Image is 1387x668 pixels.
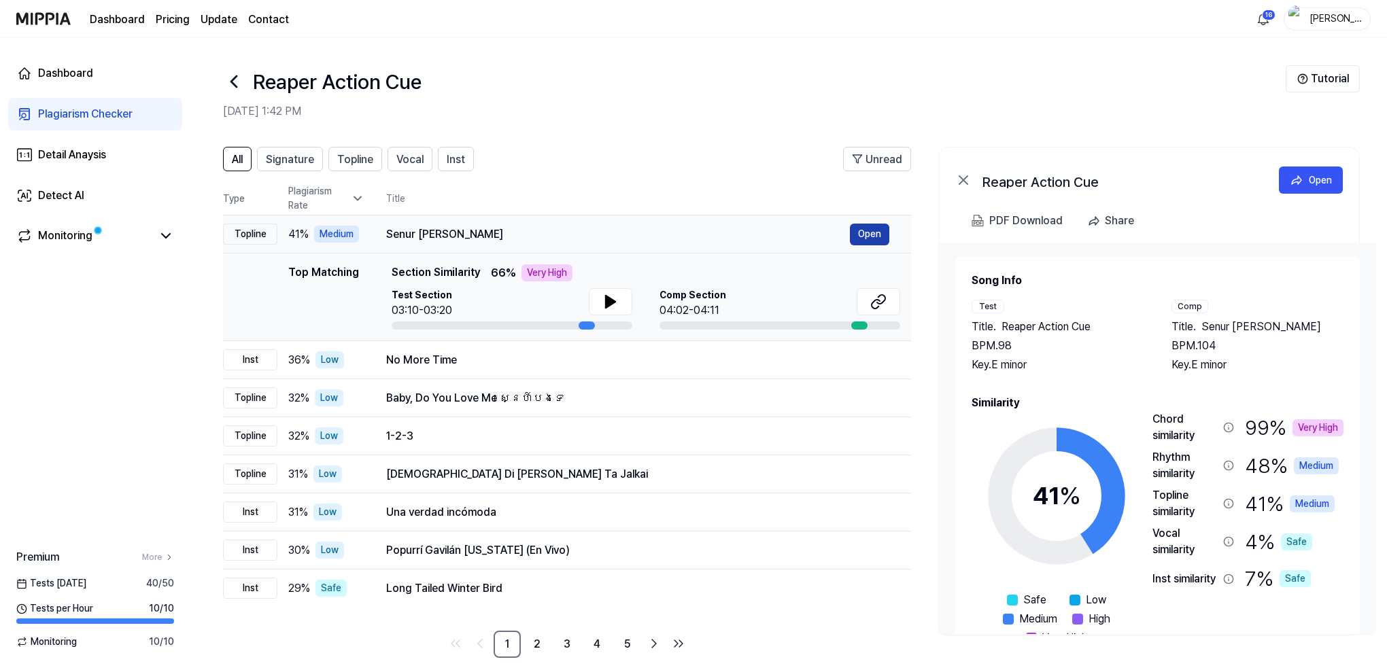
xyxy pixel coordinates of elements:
span: 41 % [288,226,309,243]
span: Topline [337,152,373,168]
button: Topline [328,147,382,171]
div: Senur [PERSON_NAME] [386,226,850,243]
nav: pagination [223,631,911,658]
div: Inst [223,502,277,523]
div: Low [315,542,344,559]
div: Topline [223,425,277,446]
span: Reaper Action Cue [1001,319,1091,335]
button: All [223,147,252,171]
div: Very High [521,264,572,281]
h1: Reaper Action Cue [253,67,422,97]
div: Top Matching [288,264,359,330]
div: Detect AI [38,188,84,204]
div: Detail Anaysis [38,147,106,163]
div: Inst [223,540,277,561]
div: Very High [1292,419,1343,436]
a: Dashboard [8,57,182,90]
div: [DEMOGRAPHIC_DATA] Di [PERSON_NAME] Ta Jalkai [386,466,889,482]
div: Safe [315,580,347,597]
div: 16 [1262,10,1275,20]
div: Key. E minor [1171,357,1344,373]
span: 36 % [288,352,310,368]
button: Vocal [388,147,432,171]
div: Medium [1294,457,1339,474]
span: 10 / 10 [149,601,174,616]
span: Tests per Hour [16,601,93,616]
div: Topline [223,224,277,245]
span: Monitoring [16,635,77,649]
a: Plagiarism Checker [8,98,182,130]
span: Title . [972,319,996,335]
span: 32 % [288,390,309,406]
span: Signature [266,152,314,168]
span: Tests [DATE] [16,576,86,591]
span: Title . [1171,319,1196,335]
span: Low [1086,592,1106,608]
a: Dashboard [90,12,145,28]
span: Very High [1042,630,1088,646]
div: Low [315,351,344,368]
div: BPM. 98 [972,338,1144,354]
span: 40 / 50 [146,576,174,591]
a: Detect AI [8,179,182,212]
span: Section Similarity [392,264,480,281]
button: Open [1279,166,1343,194]
img: 알림 [1255,11,1271,27]
a: 4 [583,631,611,658]
div: [PERSON_NAME] [1309,11,1362,26]
button: Unread [843,147,911,171]
a: Song InfoTestTitle.Reaper Action CueBPM.98Key.E minorCompTitle.Senur [PERSON_NAME]BPM.104Key.E mi... [939,243,1376,634]
a: Go to next page [643,633,665,654]
button: profile[PERSON_NAME] [1284,7,1371,31]
a: Update [201,12,237,28]
div: Test [972,300,1004,313]
a: Go to previous page [469,633,491,654]
div: Plagiarism Rate [288,184,364,213]
div: Baby, Do You Love Me ស្នេហ៍បងទេ [386,390,889,406]
button: 알림16 [1252,8,1274,30]
span: All [232,152,243,168]
span: Test Section [392,288,452,302]
th: Type [223,182,277,215]
div: 41 [1033,478,1081,514]
div: Topline [223,387,277,408]
div: Plagiarism Checker [38,106,133,122]
span: 30 % [288,542,310,559]
div: PDF Download [989,212,1063,230]
span: 10 / 10 [149,635,174,649]
div: Low [315,389,343,406]
span: Unread [866,152,902,168]
div: Share [1105,212,1134,230]
div: 99 % [1245,411,1343,444]
span: 32 % [288,428,309,444]
img: PDF Download [972,215,984,227]
div: Low [315,427,343,444]
a: 5 [613,631,640,658]
th: Title [386,182,911,215]
button: Share [1082,207,1145,234]
div: Low [313,465,342,482]
span: 31 % [288,504,308,521]
div: Medium [314,226,359,243]
div: Rhythm similarity [1152,449,1218,482]
div: 48 % [1245,449,1339,482]
span: High [1089,611,1110,627]
div: Monitoring [38,228,92,244]
div: Chord similarity [1152,411,1218,444]
div: BPM. 104 [1171,338,1344,354]
div: Long Tailed Winter Bird [386,580,889,597]
a: Go to first page [445,633,466,654]
span: Vocal [396,152,424,168]
a: Open [850,224,889,245]
span: Premium [16,549,59,565]
div: Una verdad incómoda [386,504,889,521]
h2: [DATE] 1:42 PM [223,103,1286,120]
div: Low [313,504,342,521]
a: 2 [524,631,551,658]
a: 1 [494,631,521,658]
div: 1-2-3 [386,428,889,444]
span: % [1059,481,1081,510]
a: Go to last page [668,633,689,654]
a: 3 [553,631,581,658]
